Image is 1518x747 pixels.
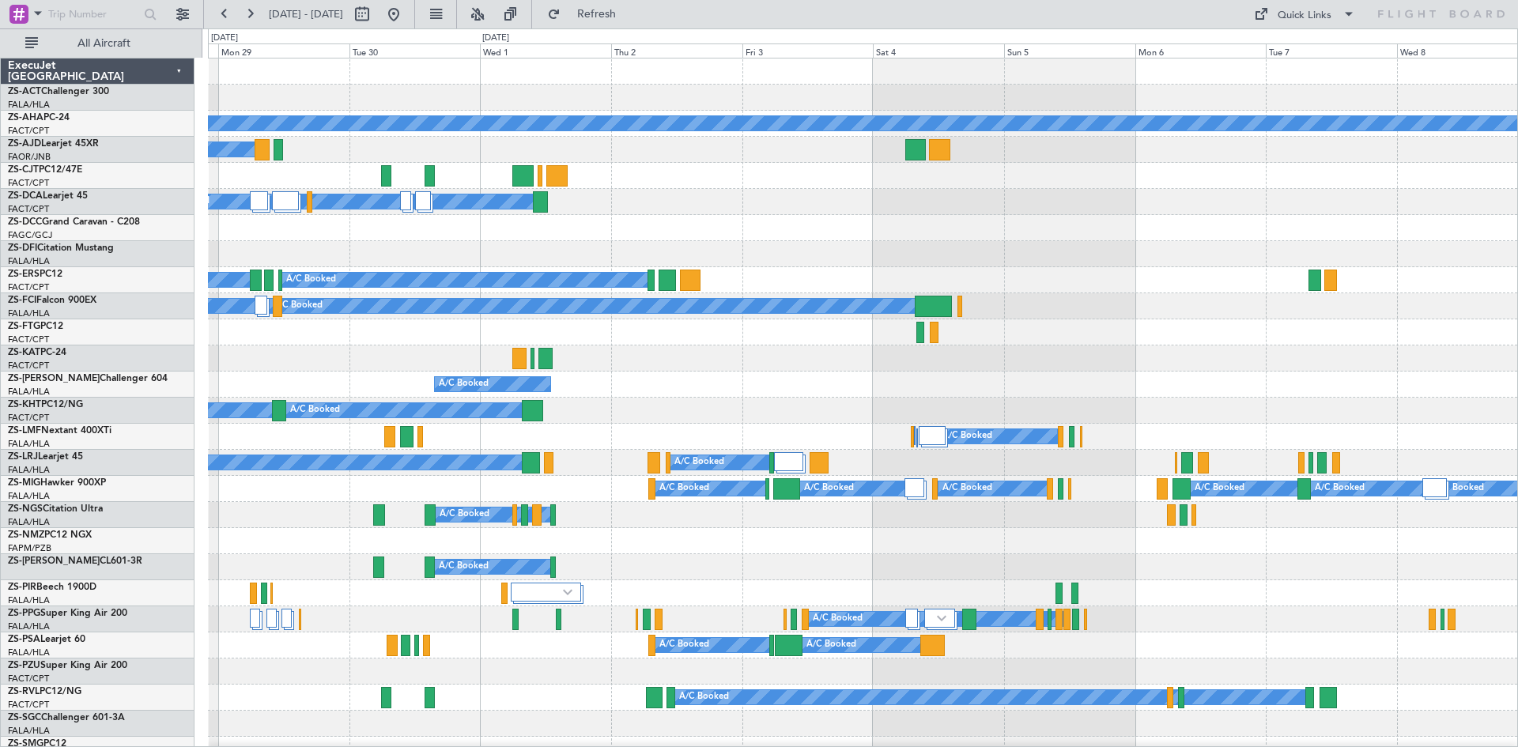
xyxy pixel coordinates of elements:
[1434,477,1484,500] div: A/C Booked
[8,229,52,241] a: FAGC/GCJ
[8,139,41,149] span: ZS-AJD
[8,725,50,737] a: FALA/HLA
[8,270,62,279] a: ZS-ERSPC12
[8,699,49,711] a: FACT/CPT
[8,438,50,450] a: FALA/HLA
[439,555,489,579] div: A/C Booked
[8,400,41,409] span: ZS-KHT
[8,687,40,696] span: ZS-RVL
[8,322,40,331] span: ZS-FTG
[8,478,40,488] span: ZS-MIG
[8,687,81,696] a: ZS-RVLPC12/NG
[269,7,343,21] span: [DATE] - [DATE]
[8,374,100,383] span: ZS-[PERSON_NAME]
[8,464,50,476] a: FALA/HLA
[1266,43,1397,58] div: Tue 7
[804,477,854,500] div: A/C Booked
[8,334,49,345] a: FACT/CPT
[8,400,83,409] a: ZS-KHTPC12/NG
[8,243,114,253] a: ZS-DFICitation Mustang
[8,348,66,357] a: ZS-KATPC-24
[8,99,50,111] a: FALA/HLA
[8,426,111,436] a: ZS-LMFNextant 400XTi
[8,530,92,540] a: ZS-NMZPC12 NGX
[8,635,85,644] a: ZS-PSALearjet 60
[8,516,50,528] a: FALA/HLA
[806,633,856,657] div: A/C Booked
[8,556,142,566] a: ZS-[PERSON_NAME]CL601-3R
[1315,477,1365,500] div: A/C Booked
[218,43,349,58] div: Mon 29
[1004,43,1135,58] div: Sun 5
[273,294,323,318] div: A/C Booked
[8,661,40,670] span: ZS-PZU
[8,713,41,722] span: ZS-SGC
[563,589,572,595] img: arrow-gray.svg
[8,478,106,488] a: ZS-MIGHawker 900XP
[659,633,709,657] div: A/C Booked
[290,398,340,422] div: A/C Booked
[8,255,50,267] a: FALA/HLA
[564,9,630,20] span: Refresh
[1195,477,1244,500] div: A/C Booked
[8,621,50,632] a: FALA/HLA
[48,2,139,26] input: Trip Number
[611,43,742,58] div: Thu 2
[1278,8,1331,24] div: Quick Links
[8,386,50,398] a: FALA/HLA
[8,113,43,123] span: ZS-AHA
[8,217,140,227] a: ZS-DCCGrand Caravan - C208
[8,635,40,644] span: ZS-PSA
[8,203,49,215] a: FACT/CPT
[540,2,635,27] button: Refresh
[8,594,50,606] a: FALA/HLA
[8,125,49,137] a: FACT/CPT
[211,32,238,45] div: [DATE]
[8,165,39,175] span: ZS-CJT
[8,583,36,592] span: ZS-PIR
[8,609,127,618] a: ZS-PPGSuper King Air 200
[8,542,51,554] a: FAPM/PZB
[8,87,109,96] a: ZS-ACTChallenger 300
[8,713,125,722] a: ZS-SGCChallenger 601-3A
[1135,43,1267,58] div: Mon 6
[679,685,729,709] div: A/C Booked
[8,609,40,618] span: ZS-PPG
[8,296,96,305] a: ZS-FCIFalcon 900EX
[813,607,863,631] div: A/C Booked
[8,348,40,357] span: ZS-KAT
[8,504,43,514] span: ZS-NGS
[8,647,50,658] a: FALA/HLA
[8,191,88,201] a: ZS-DCALearjet 45
[8,490,50,502] a: FALA/HLA
[8,426,41,436] span: ZS-LMF
[8,583,96,592] a: ZS-PIRBeech 1900D
[439,372,489,396] div: A/C Booked
[8,270,40,279] span: ZS-ERS
[8,217,42,227] span: ZS-DCC
[8,165,82,175] a: ZS-CJTPC12/47E
[8,151,51,163] a: FAOR/JNB
[8,281,49,293] a: FACT/CPT
[17,31,172,56] button: All Aircraft
[8,139,99,149] a: ZS-AJDLearjet 45XR
[8,452,38,462] span: ZS-LRJ
[873,43,1004,58] div: Sat 4
[8,556,100,566] span: ZS-[PERSON_NAME]
[480,43,611,58] div: Wed 1
[937,615,946,621] img: arrow-gray.svg
[8,661,127,670] a: ZS-PZUSuper King Air 200
[674,451,724,474] div: A/C Booked
[440,503,489,526] div: A/C Booked
[8,504,103,514] a: ZS-NGSCitation Ultra
[742,43,874,58] div: Fri 3
[8,374,168,383] a: ZS-[PERSON_NAME]Challenger 604
[482,32,509,45] div: [DATE]
[8,412,49,424] a: FACT/CPT
[8,177,49,189] a: FACT/CPT
[8,296,36,305] span: ZS-FCI
[8,243,37,253] span: ZS-DFI
[286,268,336,292] div: A/C Booked
[942,477,992,500] div: A/C Booked
[8,87,41,96] span: ZS-ACT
